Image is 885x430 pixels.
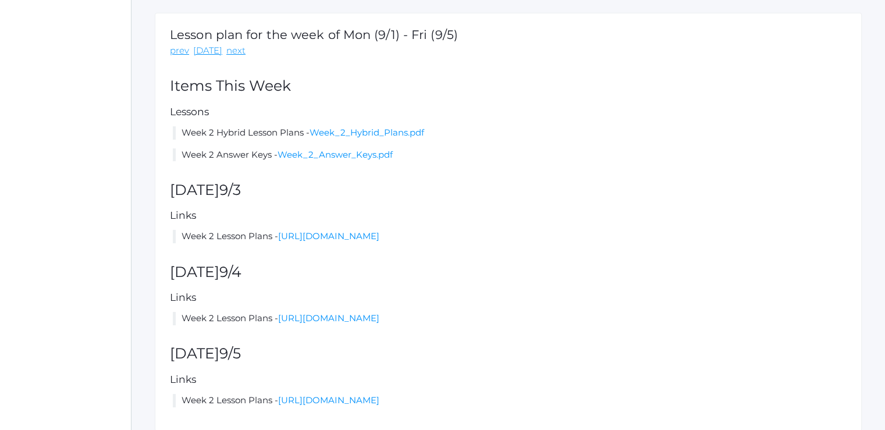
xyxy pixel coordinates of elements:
[170,374,847,385] h5: Links
[170,346,847,362] h2: [DATE]
[193,44,222,58] a: [DATE]
[173,126,847,140] li: Week 2 Hybrid Lesson Plans -
[173,312,847,325] li: Week 2 Lesson Plans -
[219,263,241,280] span: 9/4
[278,230,379,241] a: [URL][DOMAIN_NAME]
[170,44,189,58] a: prev
[173,230,847,243] li: Week 2 Lesson Plans -
[219,344,241,362] span: 9/5
[278,149,393,160] a: Week_2_Answer_Keys.pdf
[219,181,241,198] span: 9/3
[170,292,847,303] h5: Links
[226,44,246,58] a: next
[173,394,847,407] li: Week 2 Lesson Plans -
[170,78,847,94] h2: Items This Week
[170,264,847,280] h2: [DATE]
[278,312,379,324] a: [URL][DOMAIN_NAME]
[173,148,847,162] li: Week 2 Answer Keys -
[170,210,847,221] h5: Links
[170,182,847,198] h2: [DATE]
[170,28,458,41] h1: Lesson plan for the week of Mon (9/1) - Fri (9/5)
[278,395,379,406] a: [URL][DOMAIN_NAME]
[170,106,847,118] h5: Lessons
[310,127,424,138] a: Week_2_Hybrid_Plans.pdf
